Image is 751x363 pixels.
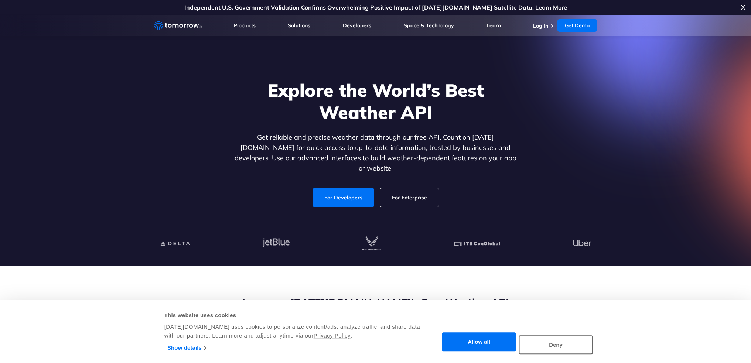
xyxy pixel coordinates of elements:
[164,311,421,320] div: This website uses cookies
[380,188,439,207] a: For Enterprise
[233,132,518,174] p: Get reliable and precise weather data through our free API. Count on [DATE][DOMAIN_NAME] for quic...
[234,22,256,29] a: Products
[233,79,518,123] h1: Explore the World’s Best Weather API
[314,332,351,339] a: Privacy Policy
[343,22,371,29] a: Developers
[519,335,593,354] button: Deny
[557,19,597,32] a: Get Demo
[288,22,310,29] a: Solutions
[313,188,374,207] a: For Developers
[533,23,548,29] a: Log In
[167,342,206,353] a: Show details
[154,295,597,309] h2: Leverage [DATE][DOMAIN_NAME]’s Free Weather API
[184,4,567,11] a: Independent U.S. Government Validation Confirms Overwhelming Positive Impact of [DATE][DOMAIN_NAM...
[487,22,501,29] a: Learn
[404,22,454,29] a: Space & Technology
[164,322,421,340] div: [DATE][DOMAIN_NAME] uses cookies to personalize content/ads, analyze traffic, and share data with...
[154,20,202,31] a: Home link
[442,333,516,352] button: Allow all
